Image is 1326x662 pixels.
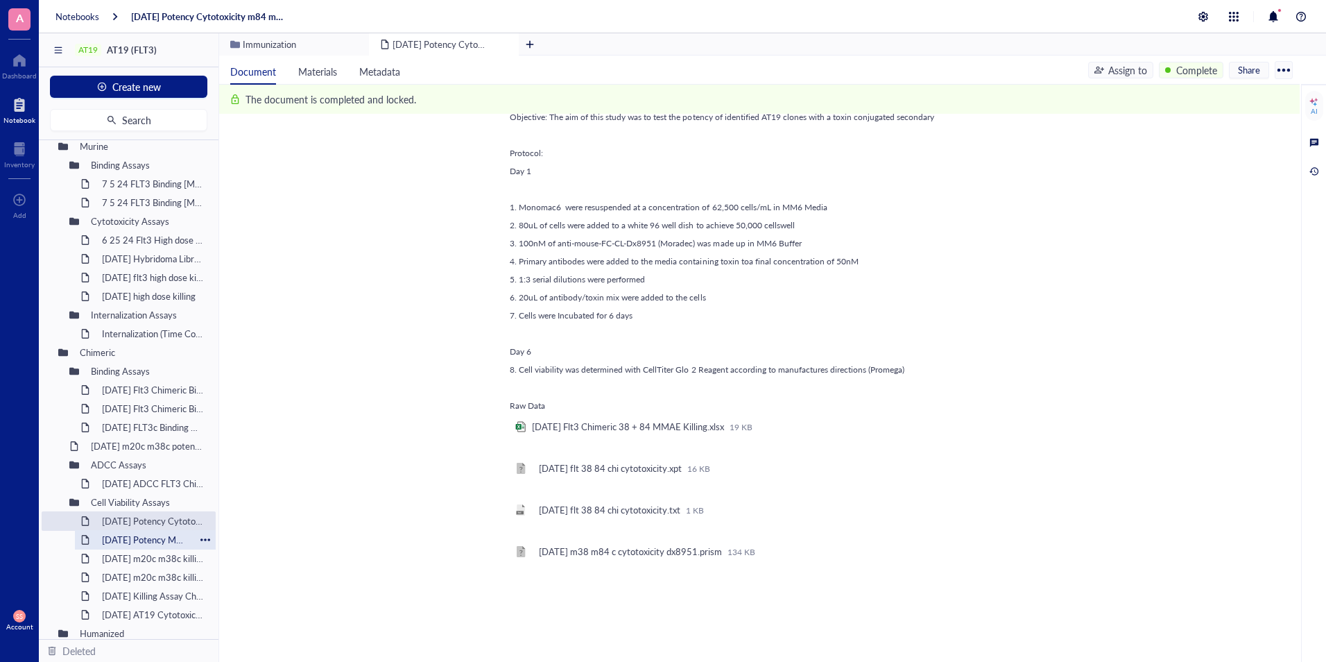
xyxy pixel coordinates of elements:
span: Raw Data [510,400,545,411]
span: Day 6 [510,346,531,357]
div: ADCC Assays [85,455,210,475]
button: Share [1229,62,1269,78]
div: [DATE] flt3 high dose killing assay [96,268,210,287]
div: Complete [1176,62,1217,78]
div: [DATE] AT19 Cytotoxicity of phage derived clone 3A3 and be cell clones b1 and b32 [96,605,210,625]
div: Assign to [1108,62,1147,78]
div: [DATE] Potency Cytotoxicity m84 m38 DX8951 [96,511,210,531]
div: 134 KB [727,546,755,557]
span: 4. Primary antibodes were added to the media containing toxin toa final concentration of 50nM [510,255,859,267]
span: Create new [112,81,161,92]
span: AT19 (FLT3) [107,43,157,56]
span: 6. 20uL of antibody/toxin mix were added to the cells [510,291,706,303]
div: The document is completed and locked. [246,92,416,107]
div: Cell Viability Assays [85,493,210,512]
div: Account [6,622,33,631]
a: [DATE] Potency Cytotoxicity m84 m38 DX8951 [131,10,288,23]
div: Binding Assays [85,362,210,381]
div: Cytotoxicity Assays [85,212,210,231]
div: [DATE] m20c m38c killing potency assay [96,568,210,587]
span: Document [230,65,276,78]
div: Binding Assays [85,155,210,175]
div: [DATE] m38 m84 c cytotoxicity dx8951.prism [539,545,722,558]
div: AT19 [78,45,98,55]
span: Materials [298,65,337,78]
span: Objective: The aim of this study was to test the potency of identified AT19 clones with a toxin c... [510,111,934,123]
span: Day 1 [510,165,531,177]
div: [DATE] flt 38 84 chi cytotoxicity.xpt [539,462,682,475]
div: Humanized [74,624,210,643]
div: [DATE] Potency MMAE b1c b32c [96,530,195,550]
div: Murine [74,137,210,156]
span: Protocol: [510,147,543,159]
div: 19 KB [730,421,752,432]
div: [DATE] Flt3 Chimeric 38 + 84 MMAE Killing.xlsx [532,421,724,433]
div: 1 KB [686,504,704,516]
div: AI [1311,107,1318,115]
div: [DATE] m20c m38c potency assay MMAE [85,436,210,456]
div: [DATE] flt 38 84 chi cytotoxicity.txt [539,504,680,516]
a: Notebooks [55,10,99,23]
div: Chimeric [74,343,210,362]
div: [DATE] Flt3 Chimeric Binding MM6 [96,380,210,400]
button: Search [50,109,207,131]
a: Inventory [4,138,35,169]
div: [DATE] high dose killing [96,287,210,306]
div: [DATE] Killing Assay Chimerics [96,586,210,606]
div: Inventory [4,160,35,169]
a: Dashboard [2,49,37,80]
div: Internalization (Time Course) [96,324,210,343]
span: SS [16,613,22,620]
div: 7 5 24 FLT3 Binding [MEDICAL_DATA] Plt1 RH [96,193,210,212]
span: 8. Cell viability was determined with CellTiter Glo 2 Reagent according to manufactures direction... [510,364,904,375]
div: Internalization Assays [85,305,210,325]
div: [DATE] Flt3 Chimeric Binding on hFLT3 transfected [MEDICAL_DATA] Cells [96,399,210,418]
div: 7 5 24 FLT3 Binding [MEDICAL_DATA] Plt2 + 3 RH [96,174,210,194]
div: [DATE] FLT3c Binding CynoFLT3 ELISA [96,418,210,437]
span: 5. 1:3 serial dilutions were performed [510,273,645,285]
div: Dashboard [2,71,37,80]
div: Add [13,211,26,219]
span: A [16,9,24,26]
span: Metadata [359,65,400,78]
div: 6 25 24 Flt3 High dose killing Assay [96,230,210,250]
a: Notebook [3,94,35,124]
span: 2. 80uL of cells were added to a white 96 well dish to achieve 50,000 cellswell [510,219,795,231]
div: 16 KB [687,463,710,474]
div: [DATE] m20c m38c killing potency assay [96,549,210,568]
span: 1. Monomac6 were resuspended at a concentration of 62,500 cells/mL in MM6 Media [510,201,827,213]
div: [DATE] Hybridoma Library A Cytotoxicity Screen [96,249,210,269]
span: 3. 100nM of anti-mouse-FC-CL-Dx8951 (Moradec) was made up in MM6 Buffer [510,237,802,249]
button: Create new [50,76,207,98]
div: Notebook [3,116,35,124]
span: 7. Cells were Incubated for 6 days [510,309,632,321]
div: [DATE] ADCC FLT3 Chimerics [96,474,210,493]
span: Search [122,114,151,126]
div: Deleted [62,643,96,659]
span: Share [1238,64,1260,76]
